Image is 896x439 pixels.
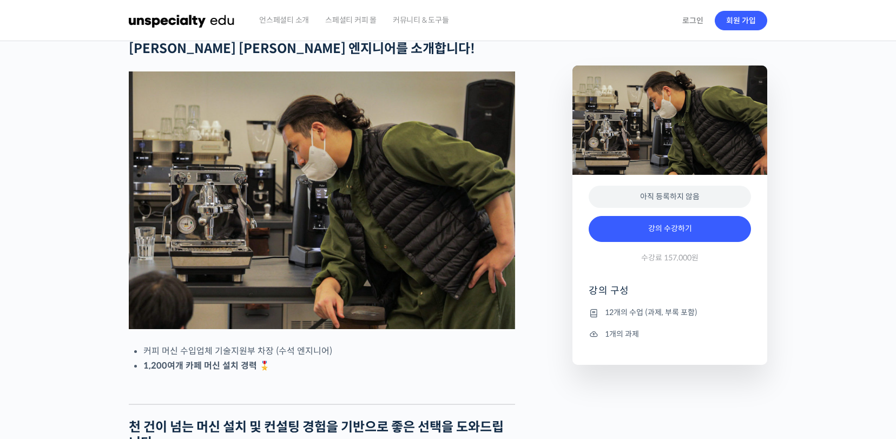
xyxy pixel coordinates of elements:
[129,41,475,57] strong: [PERSON_NAME] [PERSON_NAME] 엔지니어를 소개합니다!
[589,306,751,319] li: 12개의 수업 (과제, 부록 포함)
[589,327,751,340] li: 1개의 과제
[589,216,751,242] a: 강의 수강하기
[143,344,515,358] li: 커피 머신 수입업체 기술지원부 차장 (수석 엔지니어)
[641,253,699,263] span: 수강료 157,000원
[589,284,751,306] h4: 강의 구성
[143,360,270,371] strong: 1,200여개 카페 머신 설치 경력 🎖️
[589,186,751,208] div: 아직 등록하지 않음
